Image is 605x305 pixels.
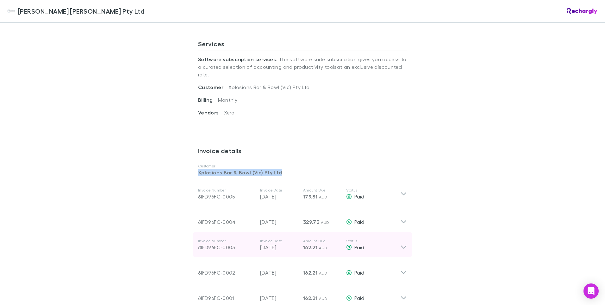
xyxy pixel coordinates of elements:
p: [DATE] [260,193,298,200]
span: AUD [321,220,329,225]
p: [DATE] [260,243,298,251]
div: Invoice Number61FD96FC-0003Invoice Date[DATE]Amount Due162.21 AUDStatusPaid [193,232,412,257]
p: Amount Due [303,188,341,193]
span: Paid [354,295,364,301]
p: Status [346,188,400,193]
span: Xplosions Bar & Bowl (Vic) Pty Ltd [228,84,310,90]
span: Billing [198,97,218,103]
span: Paid [354,269,364,276]
p: Invoice Number [198,188,255,193]
div: Open Intercom Messenger [583,283,599,299]
div: 61FD96FC-0002 [198,269,255,276]
p: Amount Due [303,238,341,243]
div: 61FD96FC-0001 [198,294,255,302]
p: Customer [198,164,407,169]
p: [DATE] [260,218,298,226]
div: 61FD96FC-0004 [198,218,255,226]
span: 162.21 [303,269,317,276]
span: Customer [198,84,228,90]
span: AUD [319,271,327,276]
p: Xplosions Bar & Bowl (Vic) Pty Ltd [198,169,407,176]
span: Paid [354,193,364,199]
img: Hotchkin Hughes Pty Ltd's Logo [8,7,15,15]
span: 162.21 [303,295,317,301]
div: 61FD96FC-0005 [198,193,255,200]
span: Xero [224,109,234,115]
span: 329.73 [303,219,319,225]
div: 61FD96FC-0004[DATE]329.73 AUDPaid [193,207,412,232]
p: Status [346,238,400,243]
span: AUD [319,296,327,301]
div: 61FD96FC-0003 [198,243,255,251]
h3: Services [198,40,407,50]
p: [DATE] [260,294,298,302]
span: AUD [319,195,327,199]
span: [PERSON_NAME] [PERSON_NAME] Pty Ltd [18,6,144,16]
span: Monthly [218,97,238,103]
span: 162.21 [303,244,317,250]
p: Invoice Number [198,238,255,243]
div: 61FD96FC-0002[DATE]162.21 AUDPaid [193,257,412,283]
div: Invoice Number61FD96FC-0005Invoice Date[DATE]Amount Due179.81 AUDStatusPaid [193,181,412,207]
span: AUD [319,245,327,250]
span: Paid [354,219,364,225]
strong: Software subscription services [198,56,276,62]
span: 179.81 [303,193,317,200]
span: Paid [354,244,364,250]
h3: Invoice details [198,147,407,157]
p: Invoice Date [260,238,298,243]
p: Invoice Date [260,188,298,193]
img: Rechargly Logo [567,8,597,14]
p: [DATE] [260,269,298,276]
span: Vendors [198,109,224,116]
p: . The software suite subscription gives you access to a curated selection of accounting and produ... [198,50,407,83]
